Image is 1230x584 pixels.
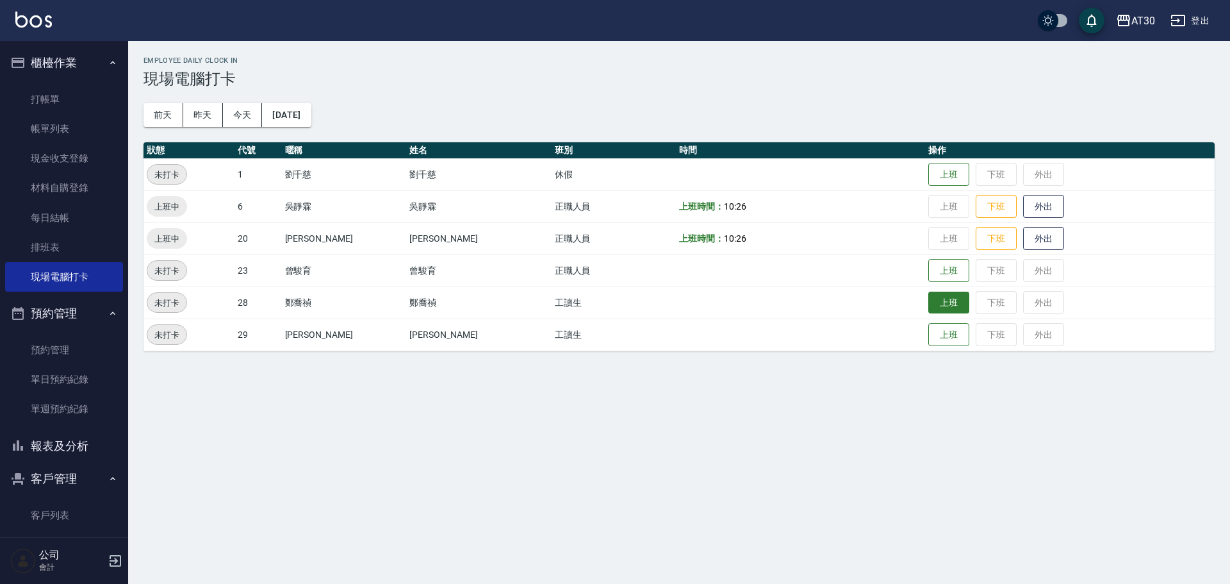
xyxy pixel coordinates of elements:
[282,222,407,254] td: [PERSON_NAME]
[5,262,123,292] a: 現場電腦打卡
[5,462,123,496] button: 客戶管理
[1165,9,1215,33] button: 登出
[1111,8,1160,34] button: AT30
[234,319,282,351] td: 29
[282,158,407,190] td: 劉千慈
[679,233,724,244] b: 上班時間：
[234,254,282,287] td: 23
[5,144,123,173] a: 現金收支登錄
[234,222,282,254] td: 20
[147,328,186,342] span: 未打卡
[5,203,123,233] a: 每日結帳
[147,232,187,246] span: 上班中
[147,264,186,278] span: 未打卡
[724,233,746,244] span: 10:26
[552,287,676,319] td: 工讀生
[406,254,551,287] td: 曾駿育
[10,548,36,574] img: Person
[5,173,123,203] a: 材料自購登錄
[724,201,746,212] span: 10:26
[406,222,551,254] td: [PERSON_NAME]
[552,254,676,287] td: 正職人員
[406,142,551,159] th: 姓名
[552,142,676,159] th: 班別
[282,142,407,159] th: 暱稱
[928,163,969,187] button: 上班
[552,319,676,351] td: 工讀生
[223,103,263,127] button: 今天
[5,365,123,394] a: 單日預約紀錄
[183,103,223,127] button: 昨天
[143,70,1215,88] h3: 現場電腦打卡
[976,227,1017,251] button: 下班
[1131,13,1155,29] div: AT30
[5,530,123,560] a: 客資篩選匯出
[143,56,1215,65] h2: Employee Daily Clock In
[5,394,123,424] a: 單週預約紀錄
[552,222,676,254] td: 正職人員
[928,292,969,314] button: 上班
[406,319,551,351] td: [PERSON_NAME]
[976,195,1017,219] button: 下班
[5,233,123,262] a: 排班表
[5,85,123,114] a: 打帳單
[143,103,183,127] button: 前天
[39,549,104,562] h5: 公司
[1023,195,1064,219] button: 外出
[928,323,969,347] button: 上班
[234,287,282,319] td: 28
[5,335,123,365] a: 預約管理
[5,501,123,530] a: 客戶列表
[406,190,551,222] td: 吳靜霖
[5,46,123,79] button: 櫃檯作業
[282,287,407,319] td: 鄭喬禎
[39,562,104,573] p: 會計
[552,158,676,190] td: 休假
[147,168,186,181] span: 未打卡
[282,190,407,222] td: 吳靜霖
[5,297,123,330] button: 預約管理
[143,142,234,159] th: 狀態
[5,114,123,144] a: 帳單列表
[147,200,187,213] span: 上班中
[552,190,676,222] td: 正職人員
[282,319,407,351] td: [PERSON_NAME]
[925,142,1215,159] th: 操作
[1023,227,1064,251] button: 外出
[928,259,969,283] button: 上班
[234,190,282,222] td: 6
[262,103,311,127] button: [DATE]
[234,158,282,190] td: 1
[679,201,724,212] b: 上班時間：
[234,142,282,159] th: 代號
[282,254,407,287] td: 曾駿育
[15,12,52,28] img: Logo
[5,430,123,463] button: 報表及分析
[406,158,551,190] td: 劉千慈
[1079,8,1104,33] button: save
[147,296,186,310] span: 未打卡
[406,287,551,319] td: 鄭喬禎
[676,142,925,159] th: 時間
